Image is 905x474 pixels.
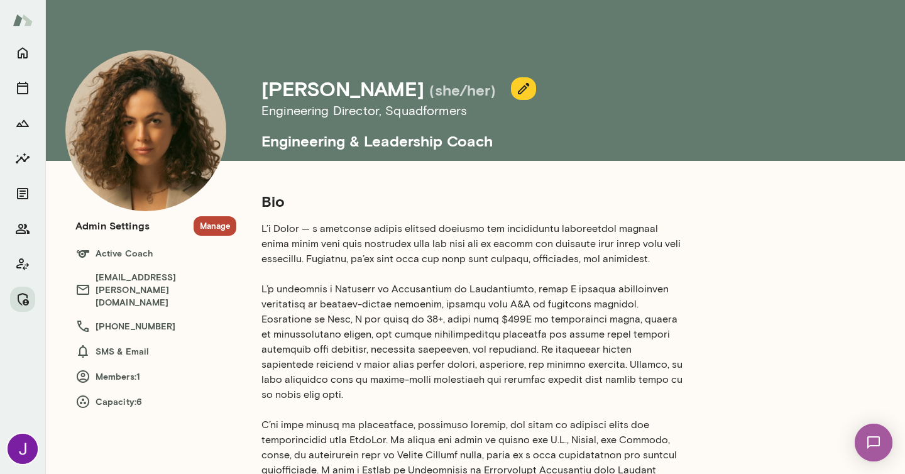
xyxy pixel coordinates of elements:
img: Jocelyn Grodin [8,434,38,464]
h6: Active Coach [75,246,236,261]
button: Documents [10,181,35,206]
h5: (she/her) [429,80,496,100]
h6: Admin Settings [75,218,150,233]
button: Manage [10,287,35,312]
button: Insights [10,146,35,171]
button: Client app [10,251,35,277]
button: Growth Plan [10,111,35,136]
h5: Engineering & Leadership Coach [261,121,804,151]
h6: [EMAIL_ADDRESS][PERSON_NAME][DOMAIN_NAME] [75,271,236,309]
button: Members [10,216,35,241]
h6: [PHONE_NUMBER] [75,319,236,334]
h6: Members: 1 [75,369,236,384]
button: Sessions [10,75,35,101]
h6: SMS & Email [75,344,236,359]
img: Najla Elmachtoub [65,50,226,211]
img: Mento [13,8,33,32]
h4: [PERSON_NAME] [261,77,424,101]
h5: Bio [261,191,684,211]
h6: Capacity: 6 [75,394,236,409]
button: Manage [194,216,236,236]
h6: Engineering Director , Squadformers [261,101,804,121]
button: Home [10,40,35,65]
